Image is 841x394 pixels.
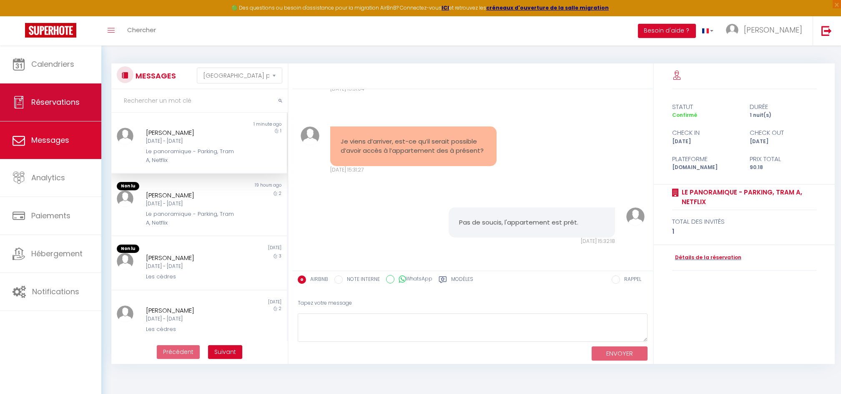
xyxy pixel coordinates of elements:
[341,137,487,156] pre: Je viens d’arriver, est-ce qu’il serait possible d’avoir accès à l’appartement des à présent?
[279,253,281,259] span: 3
[146,273,237,281] div: Les cèdres
[146,190,237,200] div: [PERSON_NAME]
[280,128,281,134] span: 1
[31,172,65,183] span: Analytics
[117,182,139,190] span: Non lu
[744,25,802,35] span: [PERSON_NAME]
[726,24,738,36] img: ...
[343,275,380,285] label: NOTE INTERNE
[117,190,133,207] img: ...
[117,245,139,253] span: Non lu
[679,187,817,207] a: Le panoramique - Parking, Tram A, Netflix
[744,111,822,119] div: 1 nuit(s)
[31,210,70,221] span: Paiements
[486,4,609,11] a: créneaux d'ouverture de la salle migration
[146,263,237,270] div: [DATE] - [DATE]
[133,66,176,85] h3: MESSAGES
[620,275,641,285] label: RAPPEL
[214,348,236,356] span: Suivant
[442,4,449,11] a: ICI
[744,164,822,172] div: 90.18
[667,102,745,112] div: statut
[146,147,237,164] div: Le panoramique - Parking, Tram A, Netflix
[451,275,473,286] label: Modèles
[146,137,237,145] div: [DATE] - [DATE]
[31,59,74,69] span: Calendriers
[146,315,237,323] div: [DATE] - [DATE]
[672,217,817,227] div: total des invités
[146,306,237,316] div: [PERSON_NAME]
[31,135,69,145] span: Messages
[117,253,133,270] img: ...
[449,237,615,245] div: [DATE] 15:32:18
[199,182,286,190] div: 19 hours ago
[301,126,319,145] img: ...
[330,166,497,174] div: [DATE] 15:31:27
[667,138,745,146] div: [DATE]
[31,248,83,259] span: Hébergement
[31,97,80,107] span: Réservations
[7,3,32,28] button: Ouvrir le widget de chat LiveChat
[199,245,286,253] div: [DATE]
[146,200,237,208] div: [DATE] - [DATE]
[146,128,237,138] div: [PERSON_NAME]
[32,286,79,297] span: Notifications
[117,128,133,144] img: ...
[279,190,281,197] span: 2
[208,345,242,359] button: Next
[163,348,193,356] span: Précédent
[394,275,432,284] label: WhatsApp
[626,207,645,226] img: ...
[672,227,817,237] div: 1
[306,275,328,285] label: AIRBNB
[672,111,697,119] span: Confirmé
[146,253,237,263] div: [PERSON_NAME]
[821,25,832,36] img: logout
[744,138,822,146] div: [DATE]
[672,254,741,262] a: Détails de la réservation
[279,306,281,312] span: 2
[199,299,286,306] div: [DATE]
[199,121,286,128] div: 1 minute ago
[330,85,497,93] div: [DATE] 15:31:04
[667,128,745,138] div: check in
[146,325,237,333] div: Les cèdres
[121,16,162,45] a: Chercher
[744,102,822,112] div: durée
[157,345,200,359] button: Previous
[744,154,822,164] div: Prix total
[667,164,745,172] div: [DOMAIN_NAME]
[25,23,76,38] img: Super Booking
[638,24,696,38] button: Besoin d'aide ?
[111,89,288,113] input: Rechercher un mot clé
[117,306,133,322] img: ...
[459,218,605,227] pre: Pas de soucis, l'appartement est prêt.
[720,16,813,45] a: ... [PERSON_NAME]
[146,210,237,227] div: Le panoramique - Parking, Tram A, Netflix
[592,346,648,361] button: ENVOYER
[298,293,648,313] div: Tapez votre message
[667,154,745,164] div: Plateforme
[127,25,156,34] span: Chercher
[744,128,822,138] div: check out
